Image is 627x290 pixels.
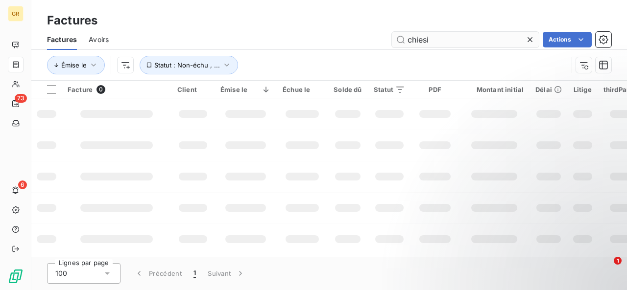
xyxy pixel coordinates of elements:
[392,32,539,47] input: Rechercher
[574,86,592,93] div: Litige
[89,35,109,45] span: Avoirs
[193,268,196,278] span: 1
[47,12,97,29] h3: Factures
[614,257,622,265] span: 1
[465,86,524,93] div: Montant initial
[8,6,24,22] div: GR
[47,35,77,45] span: Factures
[154,61,220,69] span: Statut : Non-échu , ...
[140,56,238,74] button: Statut : Non-échu , ...
[283,86,322,93] div: Échue le
[202,263,251,284] button: Suivant
[18,180,27,189] span: 6
[535,86,562,93] div: Délai
[594,257,617,280] iframe: Intercom live chat
[431,195,627,264] iframe: Intercom notifications message
[128,263,188,284] button: Précédent
[188,263,202,284] button: 1
[417,86,453,93] div: PDF
[15,94,27,103] span: 73
[61,61,87,69] span: Émise le
[96,85,105,94] span: 0
[374,86,406,93] div: Statut
[8,268,24,284] img: Logo LeanPay
[543,32,592,47] button: Actions
[177,86,209,93] div: Client
[55,268,67,278] span: 100
[220,86,271,93] div: Émise le
[47,56,105,74] button: Émise le
[68,86,93,93] span: Facture
[334,86,362,93] div: Solde dû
